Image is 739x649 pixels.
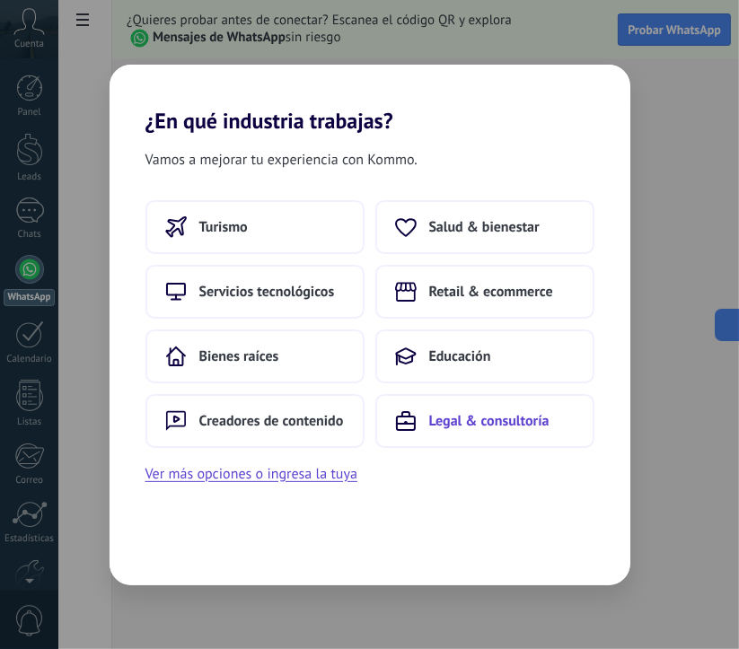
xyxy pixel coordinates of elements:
[110,65,630,134] h2: ¿En qué industria trabajas?
[145,394,365,448] button: Creadores de contenido
[429,412,550,430] span: Legal & consultoría
[145,265,365,319] button: Servicios tecnológicos
[145,329,365,383] button: Bienes raíces
[199,283,335,301] span: Servicios tecnológicos
[375,329,594,383] button: Educación
[429,347,491,365] span: Educación
[375,200,594,254] button: Salud & bienestar
[145,462,357,486] button: Ver más opciones o ingresa la tuya
[199,347,279,365] span: Bienes raíces
[375,394,594,448] button: Legal & consultoría
[199,218,248,236] span: Turismo
[429,218,540,236] span: Salud & bienestar
[375,265,594,319] button: Retail & ecommerce
[145,200,365,254] button: Turismo
[429,283,553,301] span: Retail & ecommerce
[199,412,344,430] span: Creadores de contenido
[145,148,418,171] span: Vamos a mejorar tu experiencia con Kommo.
